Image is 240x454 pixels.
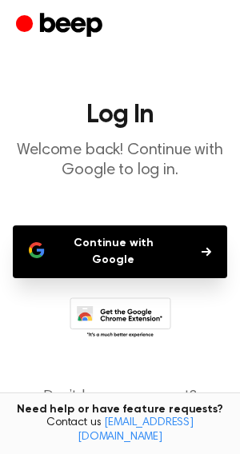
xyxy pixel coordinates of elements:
h1: Log In [13,102,227,128]
a: [EMAIL_ADDRESS][DOMAIN_NAME] [78,417,194,443]
span: Contact us [10,416,230,444]
button: Continue with Google [13,225,227,278]
a: Beep [16,10,106,42]
p: Welcome back! Continue with Google to log in. [13,141,227,181]
p: Don’t have an account? [13,386,227,429]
